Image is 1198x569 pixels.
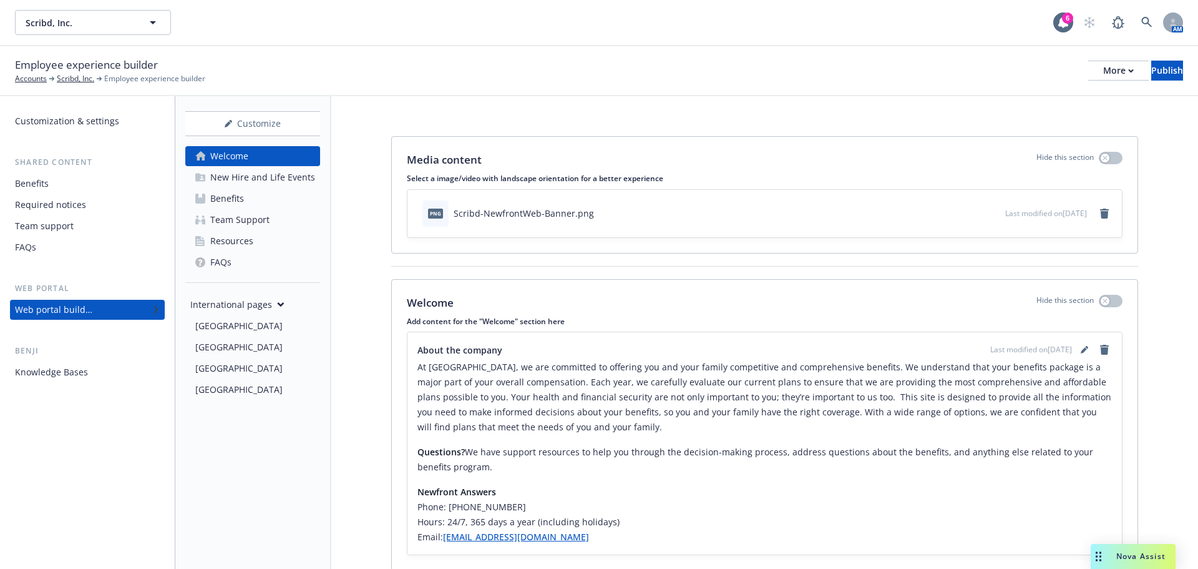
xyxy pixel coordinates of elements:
p: Add content for the "Welcome" section here [407,316,1123,327]
p: Select a image/video with landscape orientation for a better experience [407,173,1123,184]
a: remove [1097,342,1112,357]
div: Benefits [15,174,49,194]
a: Benefits [10,174,165,194]
h6: Hours: 24/7, 365 days a year (including holidays)​ [417,515,1112,530]
span: Employee experience builder [15,57,158,73]
a: Resources [185,231,320,251]
a: Customization & settings [10,111,165,131]
a: [GEOGRAPHIC_DATA] [190,380,320,400]
p: Welcome [407,295,454,311]
a: [GEOGRAPHIC_DATA] [190,337,320,357]
div: [GEOGRAPHIC_DATA] [195,380,283,400]
div: Scribd-NewfrontWeb-Banner.png [454,207,594,220]
a: Benefits [185,189,320,209]
span: Nova Assist [1116,551,1166,562]
a: [GEOGRAPHIC_DATA] [190,359,320,379]
div: Customize [185,112,320,136]
div: Web portal [10,282,165,295]
span: png [428,209,443,218]
button: preview file [989,207,1000,220]
div: Web portal builder [15,300,92,320]
a: Team Support [185,210,320,230]
a: [EMAIL_ADDRESS][DOMAIN_NAME] [443,531,589,543]
div: Customization & settings [15,111,119,131]
div: [GEOGRAPHIC_DATA] [195,316,283,336]
div: Publish [1151,61,1183,80]
button: Scribd, Inc. [15,10,171,35]
span: Last modified on [DATE] [990,344,1072,355]
div: International pages [190,298,285,311]
a: Required notices [10,195,165,215]
span: Scribd, Inc. [26,16,134,29]
span: About the company [417,344,502,357]
button: Customize [185,111,320,136]
a: [GEOGRAPHIC_DATA] [190,316,320,336]
a: remove [1097,206,1112,221]
strong: Newfront Answers [417,486,496,498]
button: download file [969,207,979,220]
a: Scribd, Inc. [57,73,94,84]
p: Media content [407,152,482,168]
p: We have support resources to help you through the decision-making process, address questions abou... [417,445,1112,475]
a: Search [1134,10,1159,35]
div: FAQs [15,237,36,257]
a: Accounts [15,73,47,84]
a: Report a Bug [1106,10,1131,35]
a: Welcome [185,146,320,166]
a: New Hire and Life Events [185,167,320,187]
div: Benji [10,345,165,357]
a: Web portal builder [10,300,165,320]
button: Nova Assist [1091,544,1176,569]
div: Knowledge Bases [15,362,88,382]
div: [GEOGRAPHIC_DATA] [195,359,283,379]
div: Resources [210,231,253,251]
a: FAQs [185,252,320,272]
div: New Hire and Life Events [210,167,315,187]
strong: Questions? [417,446,465,458]
a: Knowledge Bases [10,362,165,382]
a: FAQs [10,237,165,257]
div: Team support [15,216,74,236]
div: 6 [1062,12,1073,24]
div: FAQs [210,252,231,272]
div: More [1103,61,1134,80]
a: Team support [10,216,165,236]
div: Drag to move [1091,544,1106,569]
p: At [GEOGRAPHIC_DATA], we are committed to offering you and your family competitive and comprehens... [417,360,1112,435]
span: Last modified on [DATE] [1005,208,1087,219]
p: Hide this section [1036,295,1094,311]
div: Team Support [210,210,270,230]
div: [GEOGRAPHIC_DATA] [195,337,283,357]
h6: Email: [417,530,1112,545]
p: Hide this section [1036,152,1094,168]
h6: Phone: [PHONE_NUMBER] [417,500,1112,515]
div: Shared content [10,156,165,169]
div: Welcome [210,146,248,166]
a: editPencil [1077,342,1092,357]
button: Publish [1151,61,1183,81]
span: Employee experience builder [104,73,205,84]
div: Required notices [15,195,86,215]
a: Start snowing [1077,10,1102,35]
button: More [1088,61,1149,81]
div: Benefits [210,189,244,209]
